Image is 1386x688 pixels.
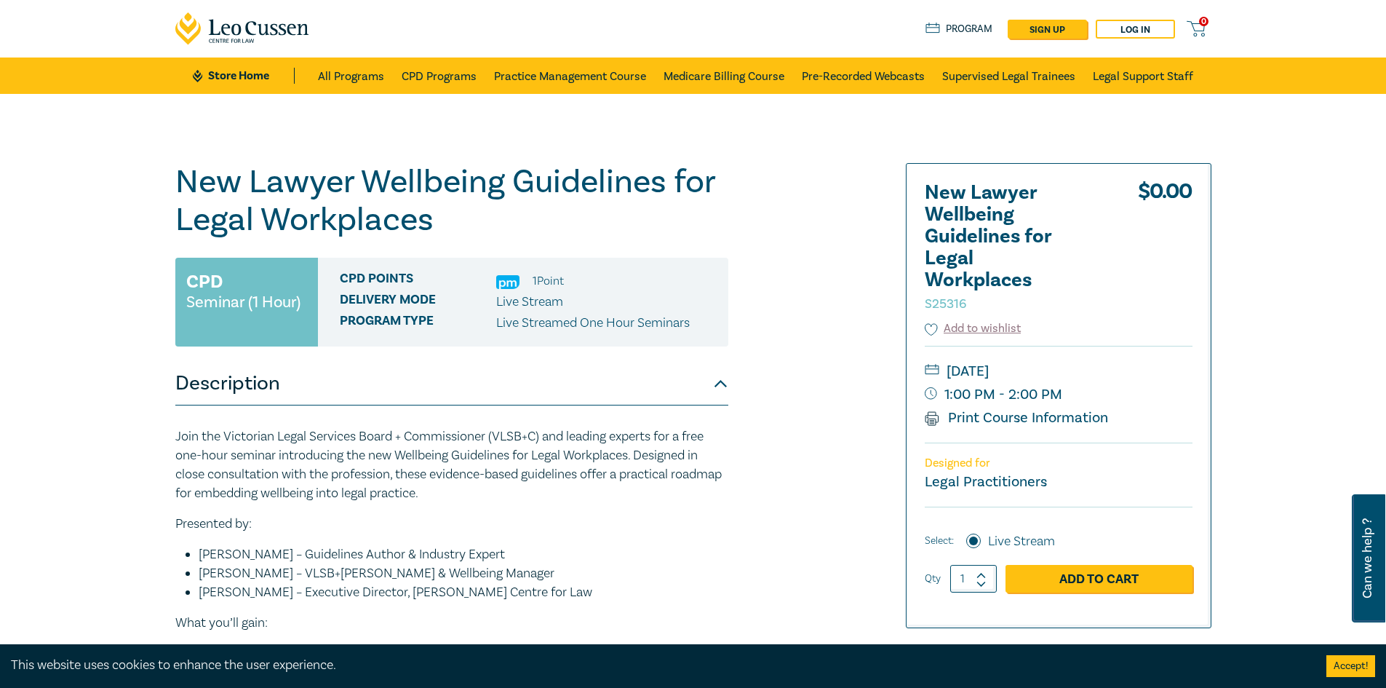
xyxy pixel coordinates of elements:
h3: CPD [186,269,223,295]
li: 1 Point [533,272,564,290]
p: Live Streamed One Hour Seminars [496,314,690,333]
span: Program type [340,314,496,333]
small: Legal Practitioners [925,472,1047,491]
a: Practice Management Course [494,58,646,94]
img: Practice Management & Business Skills [496,275,519,289]
li: [PERSON_NAME] – Guidelines Author & Industry Expert [199,545,728,564]
a: Print Course Information [925,408,1109,427]
a: CPD Programs [402,58,477,94]
a: All Programs [318,58,384,94]
span: Can we help ? [1361,503,1374,614]
a: Medicare Billing Course [664,58,784,94]
p: What you’ll gain: [175,614,728,633]
span: CPD Points [340,272,496,290]
a: Program [925,21,993,37]
small: 1:00 PM - 2:00 PM [925,383,1192,406]
p: Presented by: [175,515,728,534]
span: Live Stream [496,293,563,310]
button: Add to wishlist [925,320,1021,337]
a: Pre-Recorded Webcasts [802,58,925,94]
small: S25316 [925,296,966,312]
p: Designed for [925,456,1192,470]
a: sign up [1008,20,1087,39]
label: Live Stream [988,532,1055,551]
small: [DATE] [925,360,1192,383]
a: Log in [1096,20,1175,39]
small: Seminar (1 Hour) [186,295,300,309]
span: Select: [925,533,954,549]
span: 0 [1199,17,1208,26]
button: Description [175,362,728,406]
div: This website uses cookies to enhance the user experience. [11,656,1305,675]
a: Add to Cart [1005,565,1192,593]
input: 1 [950,565,997,593]
h1: New Lawyer Wellbeing Guidelines for Legal Workplaces [175,163,728,239]
div: $ 0.00 [1138,182,1192,320]
p: Join the Victorian Legal Services Board + Commissioner (VLSB+C) and leading experts for a free on... [175,427,728,503]
li: [PERSON_NAME] – VLSB+[PERSON_NAME] & Wellbeing Manager [199,564,728,583]
h2: New Lawyer Wellbeing Guidelines for Legal Workplaces [925,182,1085,313]
button: Accept cookies [1326,655,1375,677]
label: Qty [925,571,941,587]
a: Legal Support Staff [1093,58,1193,94]
a: Supervised Legal Trainees [942,58,1075,94]
span: Delivery Mode [340,293,496,312]
li: [PERSON_NAME] – Executive Director, [PERSON_NAME] Centre for Law [199,583,728,602]
a: Store Home [193,68,294,84]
